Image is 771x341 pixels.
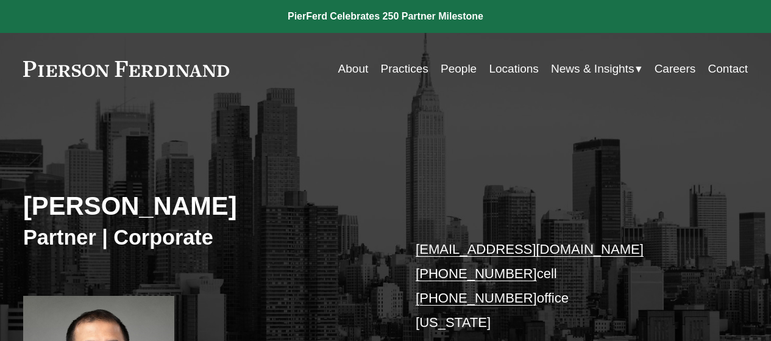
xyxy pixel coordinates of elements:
a: People [441,57,477,81]
h3: Partner | Corporate [23,224,386,250]
a: Careers [655,57,696,81]
a: Contact [708,57,748,81]
a: Locations [489,57,538,81]
span: News & Insights [551,59,634,79]
a: Practices [381,57,428,81]
a: [PHONE_NUMBER] [416,290,537,306]
a: About [338,57,369,81]
h2: [PERSON_NAME] [23,191,386,222]
a: folder dropdown [551,57,642,81]
a: [EMAIL_ADDRESS][DOMAIN_NAME] [416,242,644,257]
a: [PHONE_NUMBER] [416,266,537,281]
